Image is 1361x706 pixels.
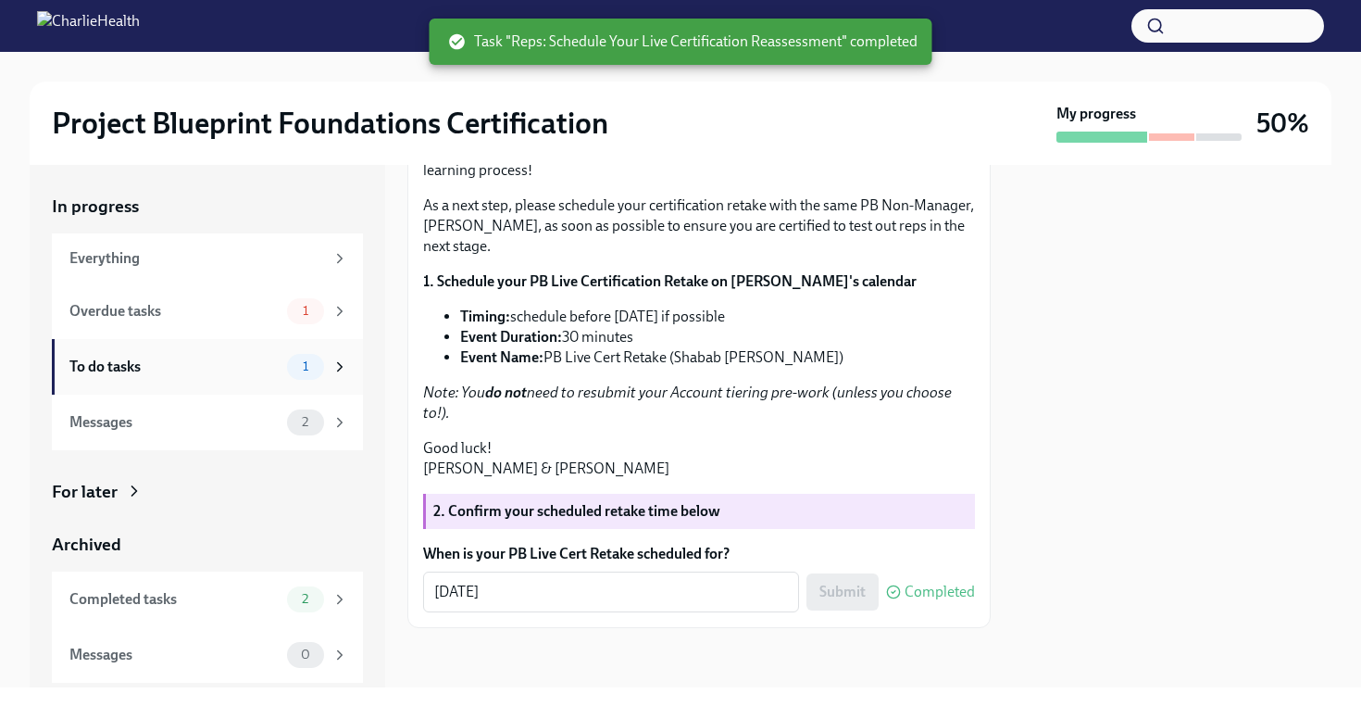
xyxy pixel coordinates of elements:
span: Task "Reps: Schedule Your Live Certification Reassessment" completed [448,32,918,52]
h3: 50% [1256,107,1309,140]
div: Overdue tasks [69,301,280,321]
li: PB Live Cert Retake (Shabab [PERSON_NAME]) [460,347,975,368]
a: To do tasks1 [52,339,363,395]
div: Completed tasks [69,589,280,610]
a: Messages0 [52,627,363,683]
li: schedule before [DATE] if possible [460,307,975,327]
a: Everything [52,233,363,284]
a: Archived [52,533,363,557]
span: 0 [290,648,321,662]
span: 2 [291,592,319,606]
textarea: [DATE] [434,581,788,603]
li: 30 minutes [460,327,975,347]
span: 2 [291,415,319,429]
a: In progress [52,195,363,219]
strong: 2. Confirm your scheduled retake time below [433,502,720,520]
strong: My progress [1056,104,1136,124]
label: When is your PB Live Cert Retake scheduled for? [423,544,975,564]
div: Messages [69,412,280,433]
span: 1 [292,304,319,318]
strong: do not [485,384,527,401]
strong: Event Duration: [460,328,562,346]
span: Completed [905,585,975,599]
div: To do tasks [69,357,280,377]
a: For later [52,480,363,504]
p: As a next step, please schedule your certification retake with the same PB Non-Manager, [PERSON_N... [423,195,975,257]
div: Messages [69,645,280,665]
img: CharlieHealth [37,11,140,41]
p: Good luck! [PERSON_NAME] & [PERSON_NAME] [423,438,975,479]
div: Everything [69,248,324,269]
a: Completed tasks2 [52,572,363,627]
a: Overdue tasks1 [52,284,363,339]
div: For later [52,480,118,504]
em: Note: You need to resubmit your Account tiering pre-work (unless you choose to!). [423,384,952,422]
strong: Event Name: [460,348,543,366]
span: 1 [292,359,319,373]
strong: 1. Schedule your PB Live Certification Retake on [PERSON_NAME]'s calendar [423,272,917,290]
strong: Timing: [460,308,510,325]
h2: Project Blueprint Foundations Certification [52,105,608,142]
a: Messages2 [52,395,363,450]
